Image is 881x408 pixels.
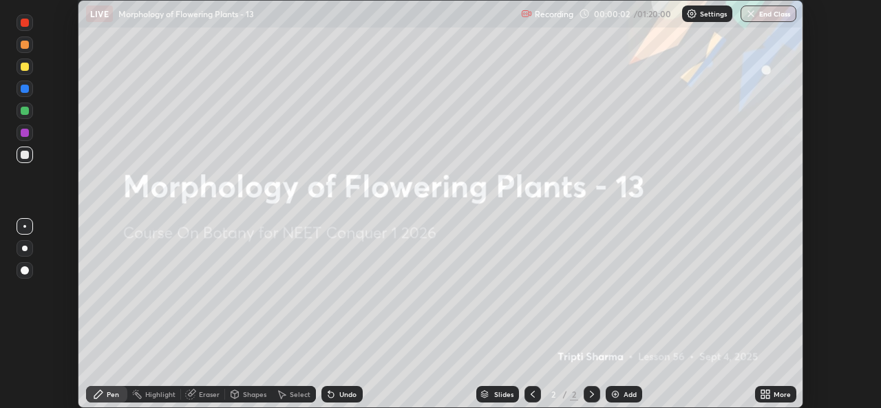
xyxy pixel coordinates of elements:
[535,9,573,19] p: Recording
[563,390,567,398] div: /
[145,391,176,398] div: Highlight
[521,8,532,19] img: recording.375f2c34.svg
[243,391,266,398] div: Shapes
[774,391,791,398] div: More
[686,8,697,19] img: class-settings-icons
[546,390,560,398] div: 2
[339,391,357,398] div: Undo
[199,391,220,398] div: Eraser
[745,8,756,19] img: end-class-cross
[90,8,109,19] p: LIVE
[107,391,119,398] div: Pen
[610,389,621,400] img: add-slide-button
[118,8,254,19] p: Morphology of Flowering Plants - 13
[741,6,796,22] button: End Class
[494,391,513,398] div: Slides
[290,391,310,398] div: Select
[570,388,578,400] div: 2
[624,391,637,398] div: Add
[700,10,727,17] p: Settings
